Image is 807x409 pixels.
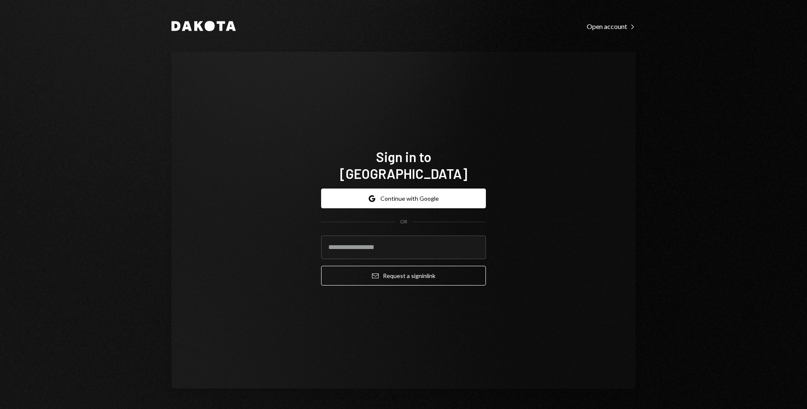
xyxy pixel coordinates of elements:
div: Open account [587,22,636,31]
a: Open account [587,21,636,31]
h1: Sign in to [GEOGRAPHIC_DATA] [321,148,486,182]
button: Request a signinlink [321,266,486,286]
button: Continue with Google [321,189,486,208]
div: OR [400,218,407,225]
